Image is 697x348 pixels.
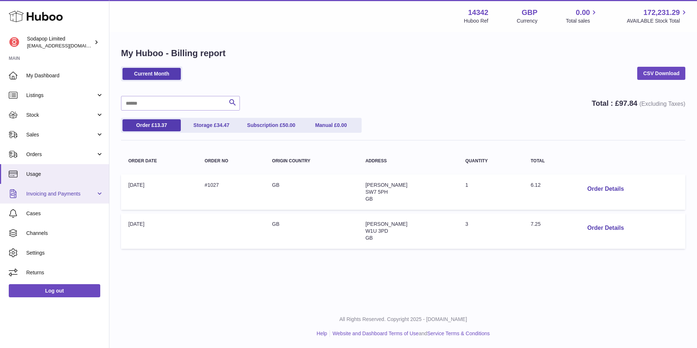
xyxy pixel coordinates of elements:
[522,8,537,18] strong: GBP
[26,171,104,178] span: Usage
[627,18,688,24] span: AVAILABLE Stock Total
[581,182,630,197] button: Order Details
[182,119,241,131] a: Storage £34.47
[9,284,100,297] a: Log out
[26,92,96,99] span: Listings
[265,174,358,210] td: GB
[332,330,418,336] a: Website and Dashboard Terms of Use
[26,250,104,256] span: Settings
[365,221,407,227] span: [PERSON_NAME]
[627,8,688,24] a: 172,231.29 AVAILABLE Stock Total
[242,119,300,131] a: Subscription £50.00
[458,151,523,171] th: Quantity
[122,68,181,80] a: Current Month
[121,213,197,249] td: [DATE]
[358,151,458,171] th: Address
[265,213,358,249] td: GB
[458,213,523,249] td: 3
[365,182,407,188] span: [PERSON_NAME]
[643,8,680,18] span: 172,231.29
[566,18,598,24] span: Total sales
[26,151,96,158] span: Orders
[217,122,229,128] span: 34.47
[9,37,20,48] img: internalAdmin-14342@internal.huboo.com
[637,67,685,80] a: CSV Download
[27,35,93,49] div: Sodapop Limited
[365,189,388,195] span: SW7 5PH
[458,174,523,210] td: 1
[365,228,388,234] span: W1U 3PD
[154,122,167,128] span: 13.37
[566,8,598,24] a: 0.00 Total sales
[531,182,541,188] span: 6.12
[26,112,96,119] span: Stock
[464,18,488,24] div: Huboo Ref
[468,8,488,18] strong: 14342
[26,269,104,276] span: Returns
[26,210,104,217] span: Cases
[121,174,197,210] td: [DATE]
[26,131,96,138] span: Sales
[330,330,490,337] li: and
[283,122,295,128] span: 50.00
[365,235,373,241] span: GB
[427,330,490,336] a: Service Terms & Conditions
[26,230,104,237] span: Channels
[337,122,347,128] span: 0.00
[27,43,107,49] span: [EMAIL_ADDRESS][DOMAIN_NAME]
[121,47,685,59] h1: My Huboo - Billing report
[317,330,327,336] a: Help
[265,151,358,171] th: Origin Country
[365,196,373,202] span: GB
[197,174,265,210] td: #1027
[576,8,590,18] span: 0.00
[517,18,538,24] div: Currency
[26,72,104,79] span: My Dashboard
[26,190,96,197] span: Invoicing and Payments
[302,119,360,131] a: Manual £0.00
[619,99,637,107] span: 97.84
[122,119,181,131] a: Order £13.37
[197,151,265,171] th: Order no
[581,221,630,236] button: Order Details
[592,99,685,107] strong: Total : £
[523,151,574,171] th: Total
[639,101,685,107] span: (Excluding Taxes)
[531,221,541,227] span: 7.25
[121,151,197,171] th: Order Date
[115,316,691,323] p: All Rights Reserved. Copyright 2025 - [DOMAIN_NAME]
